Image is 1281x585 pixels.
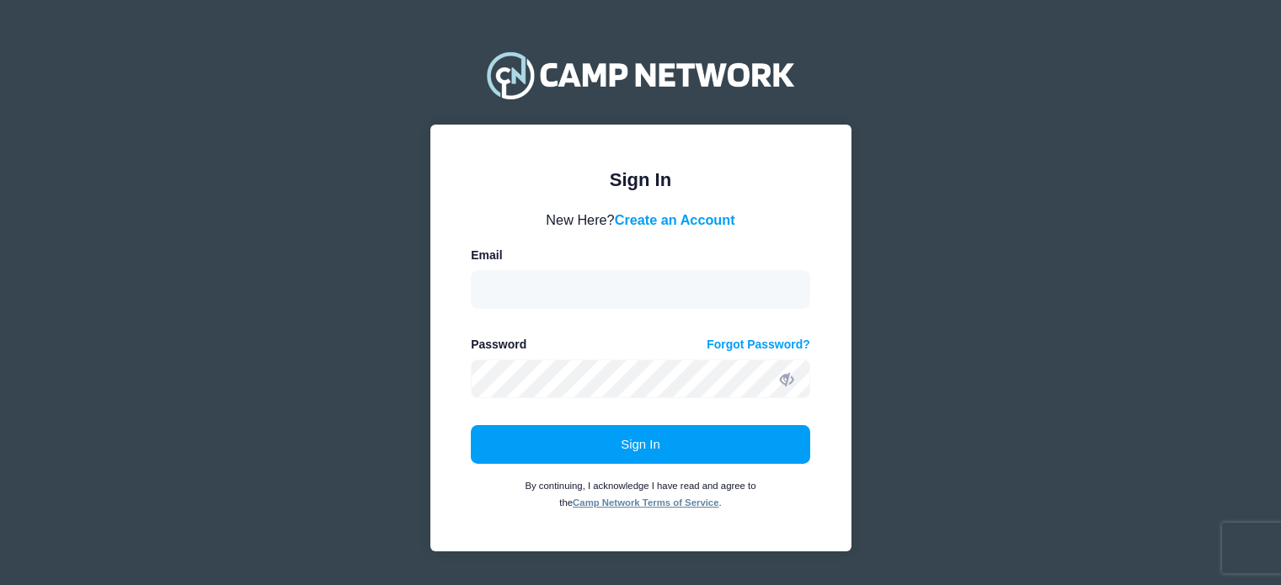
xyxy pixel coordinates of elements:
[525,481,755,508] small: By continuing, I acknowledge I have read and agree to the .
[707,336,810,354] a: Forgot Password?
[471,425,810,464] button: Sign In
[471,166,810,194] div: Sign In
[573,497,718,508] a: Camp Network Terms of Service
[471,247,502,264] label: Email
[471,210,810,230] div: New Here?
[479,41,801,109] img: Camp Network
[615,212,735,227] a: Create an Account
[471,336,526,354] label: Password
